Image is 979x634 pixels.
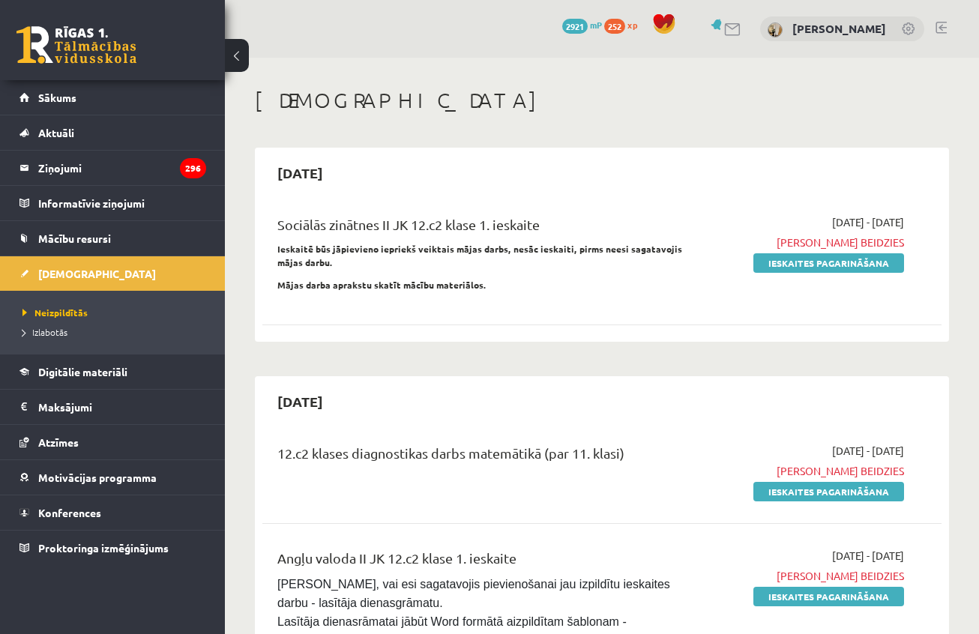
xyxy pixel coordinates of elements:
[277,443,687,471] div: 12.c2 klases diagnostikas darbs matemātikā (par 11. klasi)
[277,548,687,576] div: Angļu valoda II JK 12.c2 klase 1. ieskaite
[38,541,169,555] span: Proktoringa izmēģinājums
[19,80,206,115] a: Sākums
[19,151,206,185] a: Ziņojumi296
[38,126,74,139] span: Aktuāli
[710,463,904,479] span: [PERSON_NAME] beidzies
[277,214,687,242] div: Sociālās zinātnes II JK 12.c2 klase 1. ieskaite
[277,243,682,268] strong: Ieskaitē būs jāpievieno iepriekš veiktais mājas darbs, nesāc ieskaiti, pirms neesi sagatavojis mā...
[262,155,338,190] h2: [DATE]
[38,151,206,185] legend: Ziņojumi
[38,186,206,220] legend: Informatīvie ziņojumi
[562,19,588,34] span: 2921
[38,91,76,104] span: Sākums
[19,115,206,150] a: Aktuāli
[19,495,206,530] a: Konferences
[19,186,206,220] a: Informatīvie ziņojumi
[832,214,904,230] span: [DATE] - [DATE]
[710,235,904,250] span: [PERSON_NAME] beidzies
[38,267,156,280] span: [DEMOGRAPHIC_DATA]
[604,19,625,34] span: 252
[710,568,904,584] span: [PERSON_NAME] beidzies
[19,390,206,424] a: Maksājumi
[38,390,206,424] legend: Maksājumi
[753,482,904,501] a: Ieskaites pagarināšana
[627,19,637,31] span: xp
[753,253,904,273] a: Ieskaites pagarināšana
[19,425,206,459] a: Atzīmes
[19,221,206,256] a: Mācību resursi
[22,307,88,318] span: Neizpildītās
[38,471,157,484] span: Motivācijas programma
[19,460,206,495] a: Motivācijas programma
[832,548,904,564] span: [DATE] - [DATE]
[38,232,111,245] span: Mācību resursi
[792,21,886,36] a: [PERSON_NAME]
[22,306,210,319] a: Neizpildītās
[19,256,206,291] a: [DEMOGRAPHIC_DATA]
[562,19,602,31] a: 2921 mP
[255,88,949,113] h1: [DEMOGRAPHIC_DATA]
[604,19,645,31] a: 252 xp
[753,587,904,606] a: Ieskaites pagarināšana
[832,443,904,459] span: [DATE] - [DATE]
[19,354,206,389] a: Digitālie materiāli
[38,435,79,449] span: Atzīmes
[22,325,210,339] a: Izlabotās
[262,384,338,419] h2: [DATE]
[38,365,127,378] span: Digitālie materiāli
[768,22,783,37] img: Viktorija Zieneviča
[277,279,487,291] strong: Mājas darba aprakstu skatīt mācību materiālos.
[590,19,602,31] span: mP
[38,506,101,519] span: Konferences
[16,26,136,64] a: Rīgas 1. Tālmācības vidusskola
[19,531,206,565] a: Proktoringa izmēģinājums
[180,158,206,178] i: 296
[22,326,67,338] span: Izlabotās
